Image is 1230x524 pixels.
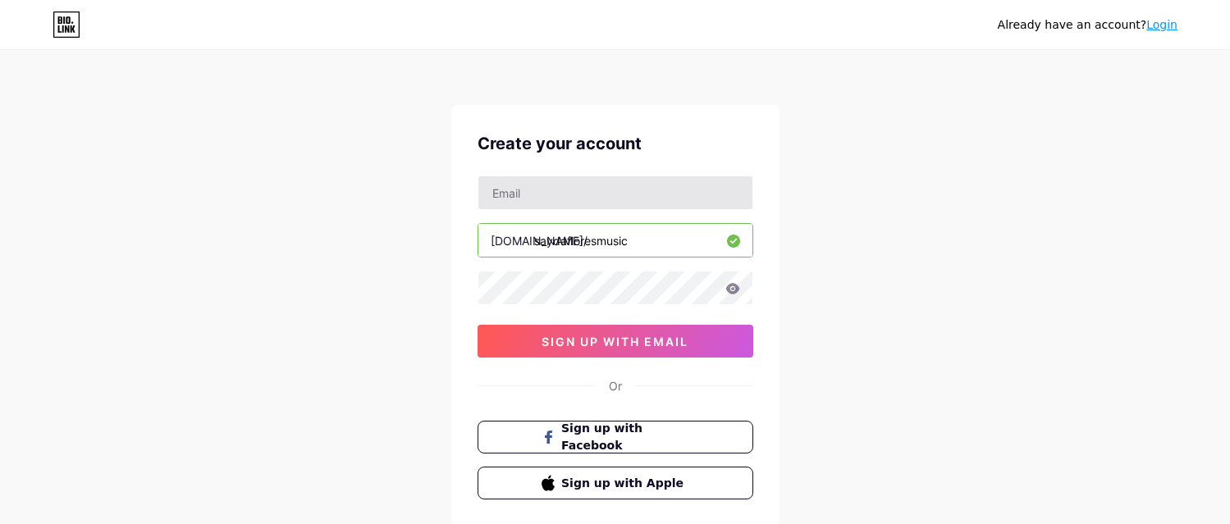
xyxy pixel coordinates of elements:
[998,16,1177,34] div: Already have an account?
[478,467,753,499] button: Sign up with Apple
[478,131,753,156] div: Create your account
[542,335,688,349] span: sign up with email
[561,420,688,454] span: Sign up with Facebook
[478,421,753,453] button: Sign up with Facebook
[491,232,588,249] div: [DOMAIN_NAME]/
[478,224,752,257] input: username
[609,377,622,394] div: Or
[561,475,688,492] span: Sign up with Apple
[1146,18,1177,31] a: Login
[478,176,752,209] input: Email
[478,325,753,358] button: sign up with email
